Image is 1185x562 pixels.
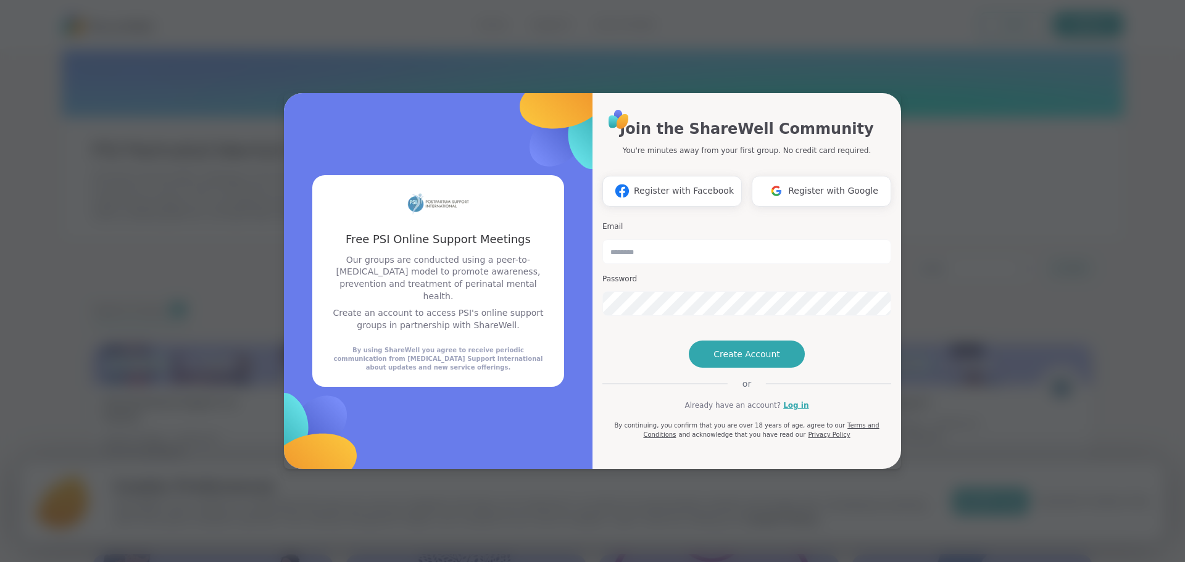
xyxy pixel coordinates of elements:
a: Terms and Conditions [643,422,879,438]
button: Register with Google [752,176,891,207]
h3: Password [602,274,891,284]
span: By continuing, you confirm that you are over 18 years of age, agree to our [614,422,845,429]
img: ShareWell Logomark [610,180,634,202]
img: partner logo [407,190,469,217]
h3: Email [602,221,891,232]
button: Register with Facebook [602,176,742,207]
div: By using ShareWell you agree to receive periodic communication from [MEDICAL_DATA] Support Intern... [327,346,549,372]
a: Log in [783,400,809,411]
span: and acknowledge that you have read our [678,431,805,438]
span: Register with Google [788,184,878,197]
img: ShareWell Logo [605,105,633,133]
p: You're minutes away from your first group. No credit card required. [623,145,871,156]
span: Register with Facebook [634,184,734,197]
p: Create an account to access PSI's online support groups in partnership with ShareWell. [327,307,549,331]
button: Create Account [689,341,805,368]
img: ShareWell Logomark [465,18,674,227]
h3: Free PSI Online Support Meetings [327,231,549,247]
h1: Join the ShareWell Community [620,118,873,140]
span: Create Account [713,348,780,360]
span: Already have an account? [684,400,781,411]
img: ShareWell Logomark [203,335,412,544]
img: ShareWell Logomark [765,180,788,202]
span: or [728,378,766,390]
p: Our groups are conducted using a peer-to-[MEDICAL_DATA] model to promote awareness, prevention an... [327,254,549,302]
a: Privacy Policy [808,431,850,438]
